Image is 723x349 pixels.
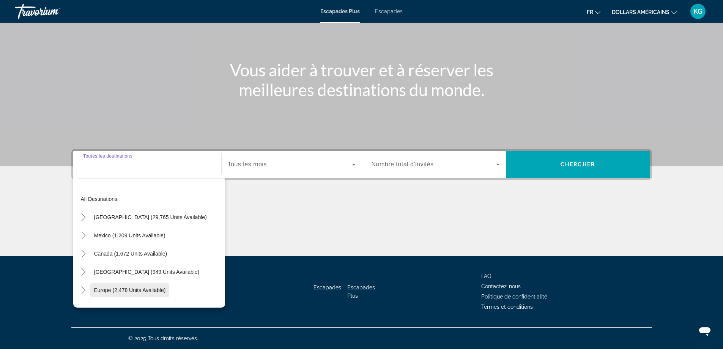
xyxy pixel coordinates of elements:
[90,283,170,297] button: Europe (2,478 units available)
[90,302,203,315] button: [GEOGRAPHIC_DATA] (214 units available)
[313,284,341,291] a: Escapades
[612,9,669,15] font: dollars américains
[481,294,547,300] a: Politique de confidentialité
[77,229,90,242] button: Toggle Mexico (1,209 units available)
[481,304,533,310] a: Termes et conditions
[320,8,360,14] a: Escapades Plus
[77,247,90,261] button: Toggle Canada (1,672 units available)
[693,319,717,343] iframe: Bouton de lancement de la fenêtre de messagerie
[372,161,434,167] span: Nombre total d'invités
[506,151,650,178] button: Chercher
[219,60,504,99] h1: Vous aider à trouver et à réserver les meilleures destinations du monde.
[228,161,267,167] span: Tous les mois
[83,153,132,158] span: Toutes les destinations
[77,302,90,315] button: Toggle Australia (214 units available)
[77,211,90,224] button: Toggle United States (29,765 units available)
[90,210,211,224] button: [GEOGRAPHIC_DATA] (29,765 units available)
[688,3,708,19] button: Menu utilisateur
[561,161,595,167] span: Chercher
[94,214,207,220] span: [GEOGRAPHIC_DATA] (29,765 units available)
[77,265,90,279] button: Toggle Caribbean & Atlantic Islands (949 units available)
[587,9,593,15] font: fr
[587,6,600,17] button: Changer de langue
[612,6,677,17] button: Changer de devise
[90,229,169,242] button: Mexico (1,209 units available)
[94,232,165,238] span: Mexico (1,209 units available)
[73,151,650,178] div: Widget de recherche
[94,251,167,257] span: Canada (1,672 units available)
[481,283,521,289] a: Contactez-nous
[347,284,375,299] a: Escapades Plus
[90,265,203,279] button: [GEOGRAPHIC_DATA] (949 units available)
[693,7,703,15] font: KG
[375,8,403,14] a: Escapades
[77,284,90,297] button: Toggle Europe (2,478 units available)
[77,192,225,206] button: All destinations
[90,247,171,261] button: Canada (1,672 units available)
[81,196,118,202] span: All destinations
[128,335,198,341] font: © 2025 Tous droits réservés.
[94,269,200,275] span: [GEOGRAPHIC_DATA] (949 units available)
[15,2,91,21] a: Travorium
[94,287,166,293] span: Europe (2,478 units available)
[481,273,491,279] a: FAQ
